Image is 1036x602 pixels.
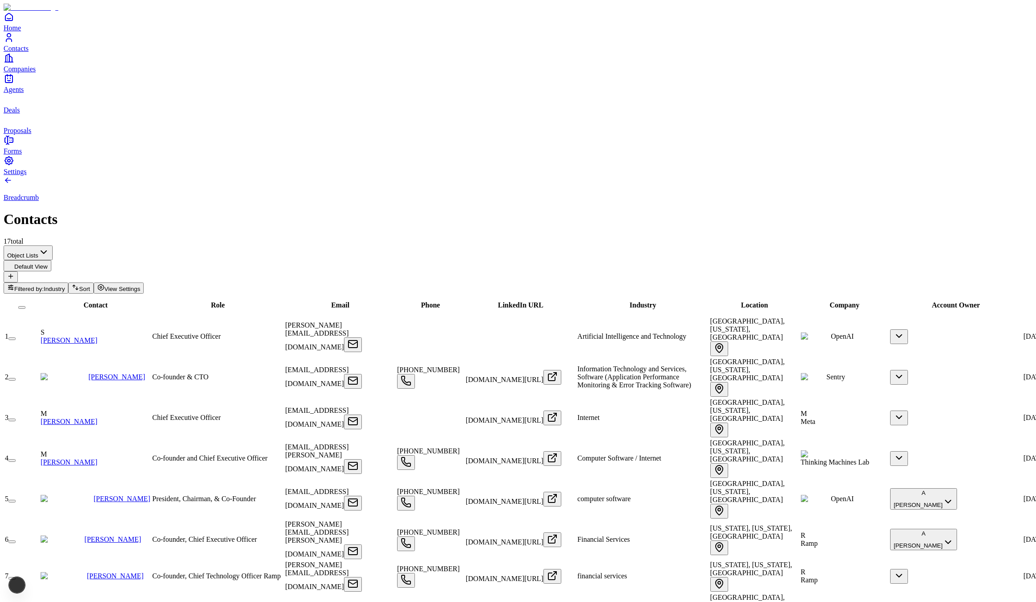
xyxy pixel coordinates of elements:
span: Role [211,301,225,309]
span: Thinking Machines Lab [801,458,870,466]
span: Ramp [801,540,818,547]
span: Contacts [4,45,29,52]
div: Thinking Machines LabThinking Machines Lab [801,450,888,466]
button: Open [397,374,415,389]
button: Open [344,374,362,389]
span: [PERSON_NAME][EMAIL_ADDRESS][PERSON_NAME][DOMAIN_NAME] [285,520,348,558]
span: Meta [801,418,816,425]
button: Open [543,569,561,584]
a: Breadcrumb [4,179,1032,202]
button: Filtered by:Industry [4,282,68,294]
span: Settings [4,168,27,175]
span: Ramp [801,576,818,584]
span: Deals [4,106,20,114]
a: Settings [4,155,1032,175]
img: Thinking Machines Lab [801,450,877,458]
span: Industry [630,301,656,309]
button: Open [344,459,362,474]
span: [GEOGRAPHIC_DATA], [US_STATE], [GEOGRAPHIC_DATA] [710,399,785,422]
span: financial services [577,572,627,580]
div: RRamp [801,568,888,584]
button: Open [397,573,415,588]
button: Open [710,341,728,356]
span: Phone [421,301,440,309]
span: [DOMAIN_NAME][URL] [466,498,543,505]
span: Computer Software / Internet [577,454,661,462]
span: [US_STATE], [US_STATE], [GEOGRAPHIC_DATA] [710,561,792,577]
span: computer software [577,495,631,502]
span: Proposals [4,127,31,134]
button: Open [710,577,728,592]
div: OpenAIOpenAI [801,332,888,340]
span: [PHONE_NUMBER] [397,488,460,495]
span: [DOMAIN_NAME][URL] [466,416,543,424]
span: Co-founder, Chief Technology Officer Ramp [152,572,281,580]
div: RRamp [801,531,888,548]
span: Account Owner [932,301,980,309]
a: [PERSON_NAME] [87,572,144,580]
span: Forms [4,147,22,155]
button: Open [344,544,362,559]
span: [DOMAIN_NAME][URL] [466,575,543,582]
span: Industry [44,286,65,292]
div: OpenAIOpenAI [801,495,888,503]
a: Home [4,12,1032,32]
button: Open [543,451,561,466]
button: Open [543,370,561,385]
span: Financial Services [577,536,630,543]
img: David Cramer [41,373,88,381]
a: Forms [4,135,1032,155]
span: [EMAIL_ADDRESS][PERSON_NAME][DOMAIN_NAME] [285,443,348,473]
img: OpenAI [801,495,831,503]
a: [PERSON_NAME] [41,336,97,344]
span: Company [829,301,859,309]
img: Eric Glyman [41,536,84,544]
img: Sentry [801,373,827,381]
span: [DOMAIN_NAME][URL] [466,538,543,546]
span: [EMAIL_ADDRESS][DOMAIN_NAME] [285,407,348,428]
img: Greg Brockman [41,495,94,503]
span: Sentry [826,373,845,381]
button: Default View [4,260,51,271]
span: Email [331,301,349,309]
button: Open [344,337,362,352]
button: Open [710,504,728,519]
span: LinkedIn URL [498,301,543,309]
span: Co-founder, Chief Executive Officer [152,536,257,543]
button: Sort [68,282,93,294]
span: View Settings [104,286,141,292]
span: Location [741,301,768,309]
img: Karim Atiyeh [41,572,87,580]
button: Open [344,496,362,511]
button: Open [397,455,415,470]
span: Agents [4,86,24,93]
img: Item Brain Logo [4,4,58,12]
div: 17 total [4,237,1032,245]
h1: Contacts [4,211,1032,228]
a: Agents [4,73,1032,93]
div: R [801,568,888,576]
span: Artificial Intelligence and Technology [577,332,686,340]
span: [DOMAIN_NAME][URL] [466,376,543,383]
span: [PHONE_NUMBER] [397,528,460,536]
span: [GEOGRAPHIC_DATA], [US_STATE], [GEOGRAPHIC_DATA] [710,317,785,341]
span: Home [4,24,21,32]
a: [PERSON_NAME] [94,495,150,502]
span: [PERSON_NAME][EMAIL_ADDRESS][DOMAIN_NAME] [285,561,348,590]
span: 5 [5,495,8,502]
a: Contacts [4,32,1032,52]
button: Open [710,423,728,437]
a: [PERSON_NAME] [41,418,97,425]
span: 1 [5,332,8,340]
span: Information Technology and Services, Software (Application Performance Monitoring & Error Trackin... [577,365,691,389]
button: Open [543,532,561,547]
a: [PERSON_NAME] [41,458,97,466]
button: Open [543,492,561,507]
span: [DOMAIN_NAME][URL] [466,457,543,465]
a: proposals [4,114,1032,134]
span: Co-founder & CTO [152,373,208,381]
span: [US_STATE], [US_STATE], [GEOGRAPHIC_DATA] [710,524,792,540]
button: Open [397,496,415,511]
button: Open [344,415,362,429]
span: Chief Executive Officer [152,414,220,421]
